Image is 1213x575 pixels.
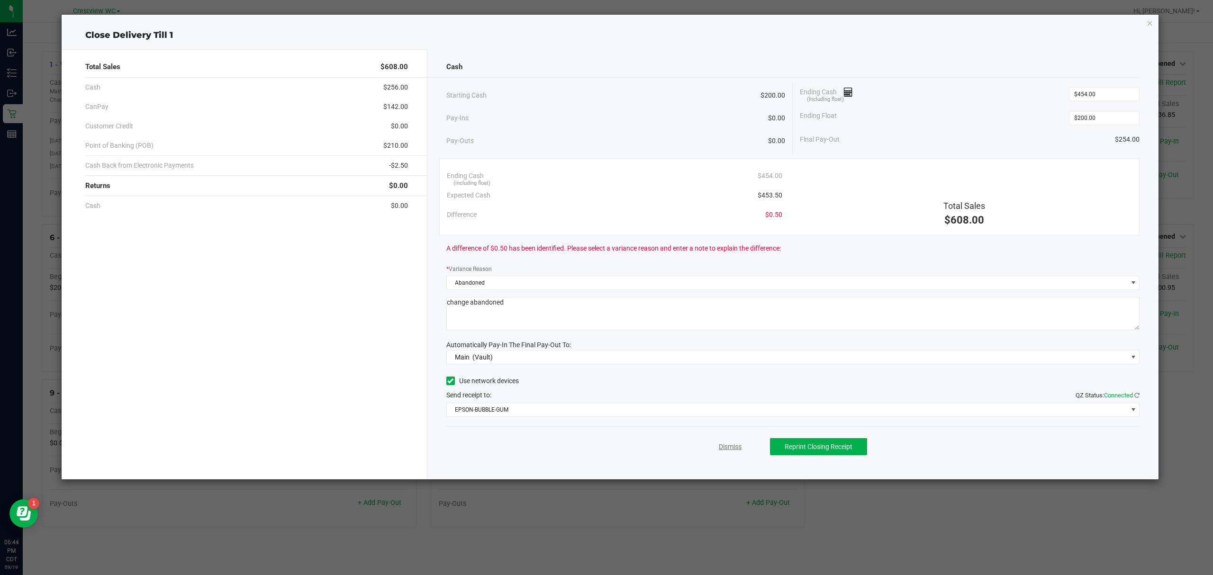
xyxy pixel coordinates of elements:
[62,29,1159,42] div: Close Delivery Till 1
[383,102,408,112] span: $142.00
[447,403,1128,416] span: EPSON-BUBBLE-GUM
[85,176,408,196] div: Returns
[800,135,840,144] span: Final Pay-Out
[85,141,154,151] span: Point of Banking (POB)
[768,136,785,146] span: $0.00
[446,90,487,100] span: Starting Cash
[389,161,408,171] span: -$2.50
[785,443,852,450] span: Reprint Closing Receipt
[760,90,785,100] span: $200.00
[85,82,100,92] span: Cash
[758,190,782,200] span: $453.50
[446,391,491,399] span: Send receipt to:
[453,180,490,188] span: (including float)
[446,113,469,123] span: Pay-Ins
[446,243,781,253] span: A difference of $0.50 has been identified. Please select a variance reason and enter a note to ex...
[765,210,782,220] span: $0.50
[800,87,853,101] span: Ending Cash
[770,438,867,455] button: Reprint Closing Receipt
[85,161,194,171] span: Cash Back from Electronic Payments
[383,82,408,92] span: $256.00
[943,201,985,211] span: Total Sales
[85,62,120,72] span: Total Sales
[380,62,408,72] span: $608.00
[85,121,133,131] span: Customer Credit
[1076,392,1140,399] span: QZ Status:
[768,113,785,123] span: $0.00
[944,214,984,226] span: $608.00
[719,442,742,452] a: Dismiss
[455,353,470,361] span: Main
[85,102,109,112] span: CanPay
[447,210,477,220] span: Difference
[28,498,39,509] iframe: Resource center unread badge
[472,353,493,361] span: (Vault)
[446,136,474,146] span: Pay-Outs
[807,96,844,104] span: (including float)
[447,171,484,181] span: Ending Cash
[389,180,408,191] span: $0.00
[446,376,519,386] label: Use network devices
[1115,135,1140,144] span: $254.00
[1104,392,1133,399] span: Connected
[85,201,100,211] span: Cash
[446,341,571,349] span: Automatically Pay-In The Final Pay-Out To:
[800,111,837,125] span: Ending Float
[391,201,408,211] span: $0.00
[447,276,1128,289] span: Abandoned
[383,141,408,151] span: $210.00
[446,62,462,72] span: Cash
[391,121,408,131] span: $0.00
[446,265,492,273] label: Variance Reason
[758,171,782,181] span: $454.00
[447,190,490,200] span: Expected Cash
[9,499,38,528] iframe: Resource center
